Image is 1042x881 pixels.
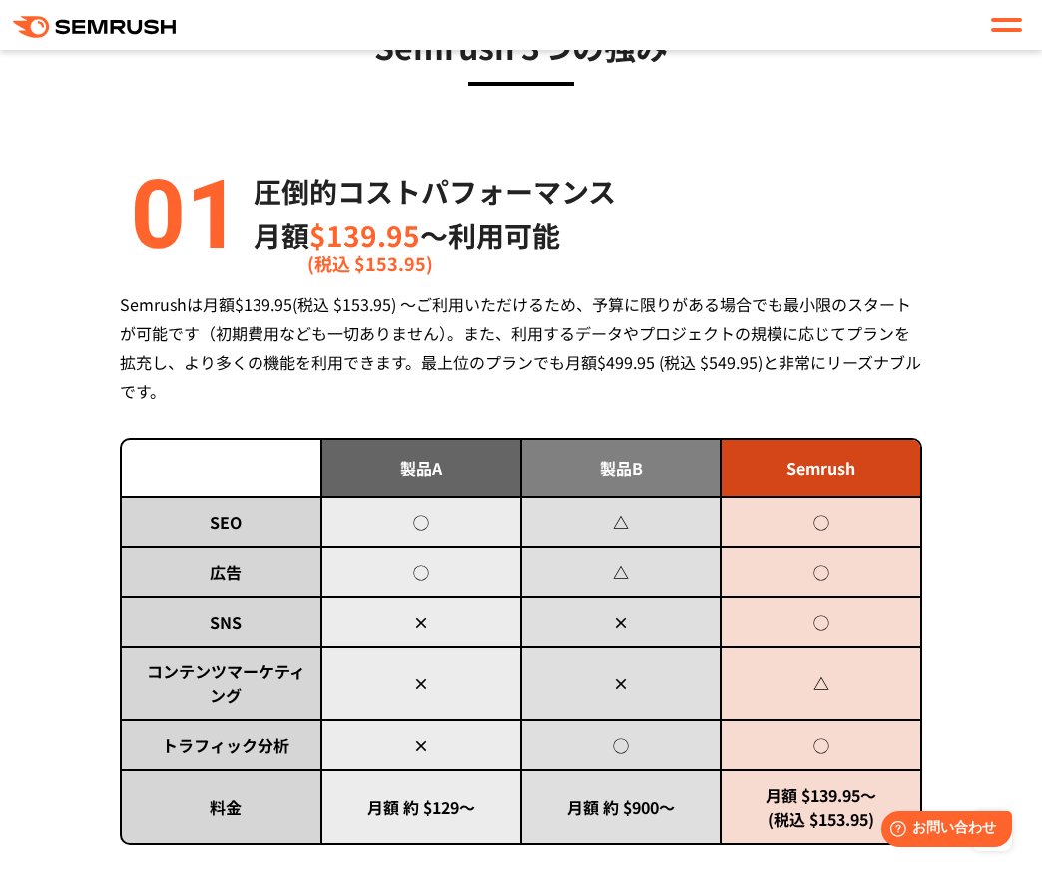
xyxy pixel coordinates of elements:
td: Semrush [721,440,920,497]
img: alt [120,169,240,258]
td: ◯ [721,597,920,647]
td: ◯ [721,720,920,770]
iframe: Help widget launcher [864,803,1020,859]
td: × [321,720,521,770]
td: ◯ [721,497,920,547]
td: 広告 [122,547,321,597]
td: 料金 [122,770,321,843]
td: × [321,647,521,720]
td: ◯ [721,547,920,597]
td: SEO [122,497,321,547]
td: 製品B [521,440,721,497]
td: × [521,597,721,647]
td: ◯ [321,497,521,547]
td: ◯ [521,720,721,770]
div: Semrushは月額$139.95(税込 $153.95) ～ご利用いただけるため、予算に限りがある場合でも最小限のスタートが可能です（初期費用なども一切ありません）。また、利用するデータやプロ... [120,290,922,406]
span: $139.95 [309,216,420,255]
td: SNS [122,597,321,647]
td: × [521,647,721,720]
td: △ [721,647,920,720]
td: 製品A [321,440,521,497]
p: 月額 〜利用可能 [254,214,616,258]
td: コンテンツマーケティング [122,647,321,720]
p: 圧倒的コストパフォーマンス [254,169,616,214]
td: 月額 約 $129～ [321,770,521,843]
td: 月額 $139.95～ (税込 $153.95) [721,770,920,843]
td: トラフィック分析 [122,720,321,770]
td: × [321,597,521,647]
td: ◯ [321,547,521,597]
td: 月額 約 $900～ [521,770,721,843]
span: (税込 $153.95) [307,241,433,286]
td: △ [521,497,721,547]
td: △ [521,547,721,597]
